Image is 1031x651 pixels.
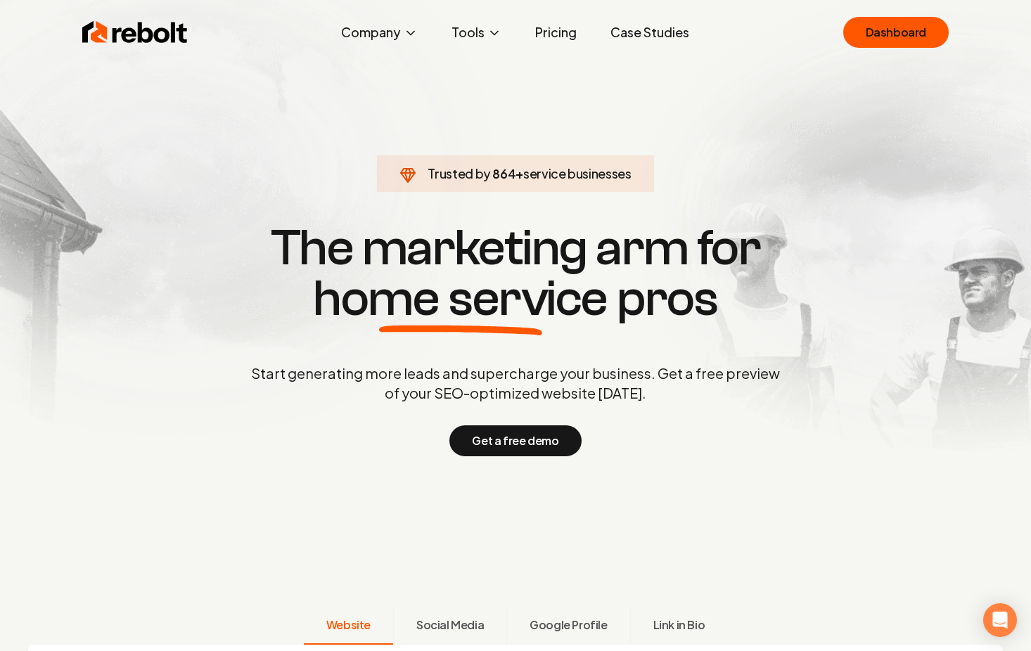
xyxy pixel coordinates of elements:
[630,608,728,645] button: Link in Bio
[983,603,1017,637] div: Open Intercom Messenger
[248,363,783,403] p: Start generating more leads and supercharge your business. Get a free preview of your SEO-optimiz...
[304,608,393,645] button: Website
[530,617,607,633] span: Google Profile
[428,165,490,181] span: Trusted by
[313,273,608,324] span: home service
[178,223,853,324] h1: The marketing arm for pros
[599,18,700,46] a: Case Studies
[524,18,588,46] a: Pricing
[393,608,506,645] button: Social Media
[416,617,484,633] span: Social Media
[523,165,632,181] span: service businesses
[492,164,515,183] span: 864
[653,617,705,633] span: Link in Bio
[82,18,188,46] img: Rebolt Logo
[515,165,523,181] span: +
[330,18,429,46] button: Company
[449,425,581,456] button: Get a free demo
[506,608,629,645] button: Google Profile
[843,17,949,48] a: Dashboard
[326,617,371,633] span: Website
[440,18,513,46] button: Tools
